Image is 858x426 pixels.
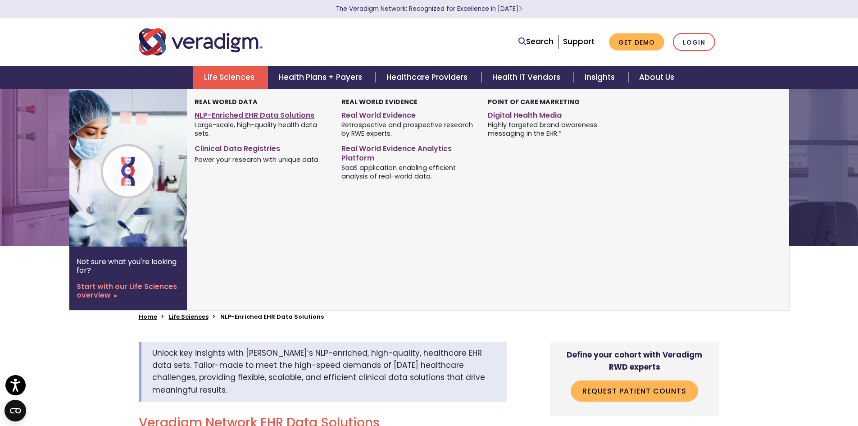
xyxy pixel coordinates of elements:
[488,120,621,138] span: Highly targeted brand awareness messaging in the EHR.*
[488,97,580,106] strong: Point of Care Marketing
[341,141,474,163] a: Real World Evidence Analytics Platform
[376,66,481,89] a: Healthcare Providers
[336,5,522,13] a: The Veradigm Network: Recognized for Excellence in [DATE]Learn More
[139,312,157,321] a: Home
[193,66,268,89] a: Life Sciences
[341,120,474,138] span: Retrospective and prospective research by RWE experts.
[195,97,258,106] strong: Real World Data
[481,66,574,89] a: Health IT Vendors
[195,120,327,138] span: Large-scale, high-quality health data sets.
[268,66,376,89] a: Health Plans + Payers
[77,282,180,299] a: Start with our Life Sciences overview
[195,107,327,120] a: NLP-Enriched EHR Data Solutions
[685,361,847,415] iframe: Drift Chat Widget
[5,400,26,421] button: Open CMP widget
[139,27,263,57] img: Veradigm logo
[571,380,698,401] a: Request Patient Counts
[77,257,180,275] p: Not sure what you're looking for?
[628,66,685,89] a: About Us
[518,5,522,13] span: Learn More
[567,349,702,372] strong: Define your cohort with Veradigm RWD experts
[195,155,320,164] span: Power your research with unique data.
[488,107,621,120] a: Digital Health Media
[341,163,474,180] span: SaaS application enabling efficient analysis of real-world data.
[169,312,209,321] a: Life Sciences
[341,97,418,106] strong: Real World Evidence
[195,141,327,154] a: Clinical Data Registries
[563,36,595,47] a: Support
[341,107,474,120] a: Real World Evidence
[574,66,628,89] a: Insights
[152,348,485,395] span: Unlock key insights with [PERSON_NAME]’s NLP-enriched, high-quality, healthcare EHR data sets. Ta...
[69,89,214,247] img: Life Sciences
[518,36,554,48] a: Search
[609,33,664,51] a: Get Demo
[673,33,715,51] a: Login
